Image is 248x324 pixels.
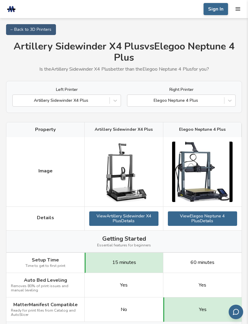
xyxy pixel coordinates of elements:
span: Artillery Sidewinder X4 Plus [95,127,153,132]
p: Is the Artillery Sidewinder X4 Plus better than the Elegoo Neptune 4 Plus for you? [6,66,242,72]
span: Ready for print files from Catalog and AutoSlicer [11,309,80,317]
span: Elegoo Neptune 4 Plus [179,127,226,132]
img: Artillery Sidewinder X4 Plus [93,142,154,202]
a: ViewElegoo Neptune 4 PlusDetails [168,211,237,226]
h1: Artillery Sidewinder X4 Plus vs Elegoo Neptune 4 Plus [6,41,242,63]
button: Send feedback via email [229,305,243,319]
label: Left Printer [12,87,121,92]
button: mobile navigation menu [235,6,241,12]
span: Yes [120,282,128,288]
a: ViewArtillery Sidewinder X4 PlusDetails [89,211,158,226]
span: Image [38,168,53,174]
img: Elegoo Neptune 4 Plus [172,142,233,202]
span: Details [37,215,54,220]
span: Yes [199,307,207,312]
span: No [121,307,127,312]
span: Auto Bed Leveling [24,277,67,283]
span: Time to get to first print [25,264,65,268]
span: Removes 80% of print issues and manual leveling [11,284,80,293]
span: Property [35,127,56,132]
span: Essential features for beginners [97,243,151,248]
span: Setup Time [32,257,59,263]
button: Sign In [204,3,228,15]
input: Artillery Sidewinder X4 Plus [16,98,17,103]
span: MatterManifest Compatible [13,302,78,307]
span: Yes [199,282,206,288]
span: Getting Started [102,235,146,242]
a: ← Back to 3D Printers [6,24,56,35]
span: 15 minutes [112,260,136,265]
label: Right Printer [127,87,236,92]
span: 60 minutes [191,260,214,265]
